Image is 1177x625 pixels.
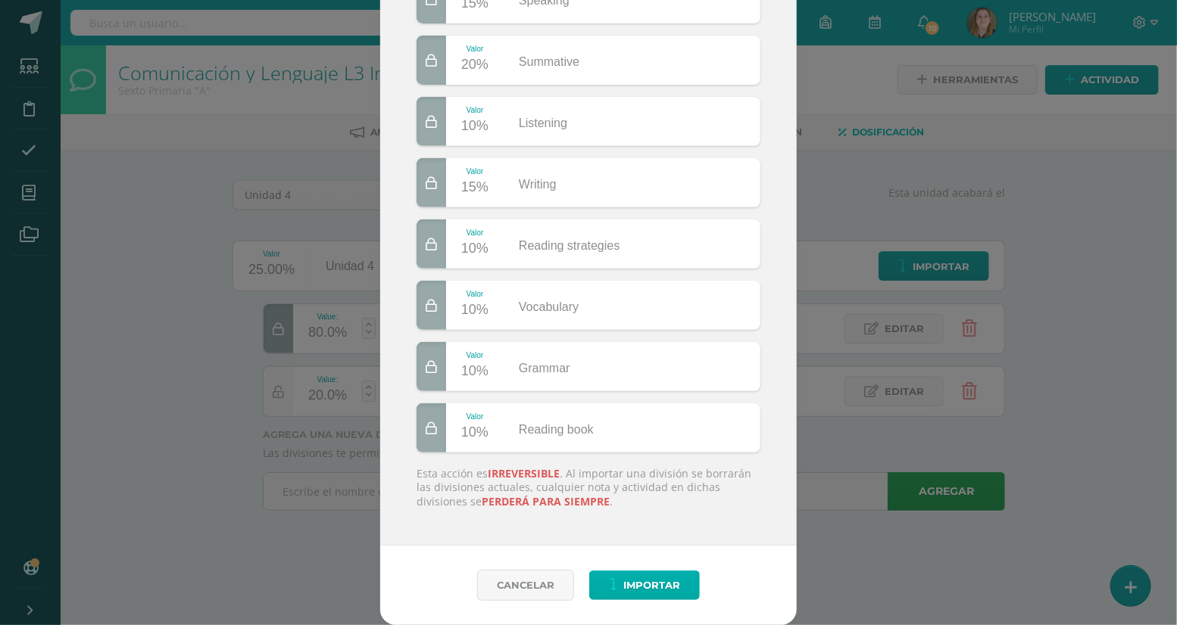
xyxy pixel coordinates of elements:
span: Grammar [519,362,570,375]
p: Esta acción es . Al importar una división se borrarán las divisiones actuales, cualquier nota y a... [417,467,760,508]
span: Reading strategies [519,239,620,252]
div: Valor [461,412,489,421]
div: 10% [461,114,489,138]
div: 15% [461,176,489,200]
div: Valor [461,290,489,298]
span: Vocabulary [519,300,579,313]
div: Valor [461,167,489,176]
span: Listening [519,117,567,129]
span: Writing [519,178,557,191]
span: Importar [623,571,680,599]
div: Valor [461,45,489,53]
div: 10% [461,359,489,384]
span: Reading book [519,423,594,436]
div: Valor [461,229,489,237]
span: Summative [519,55,579,68]
button: Importar [589,571,700,600]
strong: irreversible [488,466,560,480]
div: 10% [461,237,489,261]
div: 10% [461,421,489,445]
div: Valor [461,106,489,114]
div: Valor [461,351,489,359]
button: Cancelar [477,570,574,601]
div: 20% [461,53,489,77]
strong: perderá para siempre [482,494,610,508]
div: 10% [461,298,489,322]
